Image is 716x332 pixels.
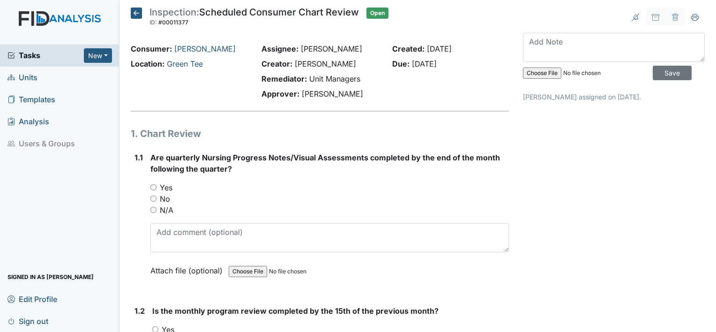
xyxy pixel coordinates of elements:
span: Templates [7,92,55,107]
strong: Consumer: [131,44,172,53]
label: 1.1 [134,152,143,163]
a: Green Tee [167,59,203,68]
strong: Remediator: [261,74,307,83]
span: Are quarterly Nursing Progress Notes/Visual Assessments completed by the end of the month followi... [150,153,500,174]
span: Signed in as [PERSON_NAME] [7,270,94,284]
h1: 1. Chart Review [131,127,509,141]
input: N/A [150,207,157,213]
a: [PERSON_NAME] [174,44,236,53]
span: Edit Profile [7,292,57,306]
label: No [160,193,170,204]
span: Unit Managers [309,74,360,83]
label: Yes [160,182,172,193]
span: [PERSON_NAME] [301,44,362,53]
span: [PERSON_NAME] [295,59,356,68]
span: Units [7,70,37,85]
label: Attach file (optional) [150,260,226,276]
span: ID: [149,19,157,26]
span: [DATE] [412,59,437,68]
span: Inspection: [149,7,199,18]
a: Tasks [7,50,84,61]
span: Is the monthly program review completed by the 15th of the previous month? [152,306,439,316]
strong: Assignee: [261,44,298,53]
span: [DATE] [427,44,452,53]
label: N/A [160,204,173,216]
strong: Created: [392,44,425,53]
strong: Creator: [261,59,292,68]
input: Yes [150,184,157,190]
strong: Location: [131,59,164,68]
p: [PERSON_NAME] assigned on [DATE]. [523,92,705,102]
div: Scheduled Consumer Chart Review [149,8,359,28]
span: Sign out [7,314,48,328]
span: [PERSON_NAME] [302,89,363,98]
strong: Due: [392,59,410,68]
span: #00011377 [158,19,188,26]
strong: Approver: [261,89,299,98]
span: Open [366,8,388,19]
span: Analysis [7,114,49,129]
button: New [84,48,112,63]
input: Save [653,66,692,80]
label: 1.2 [134,305,145,317]
input: No [150,196,157,202]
